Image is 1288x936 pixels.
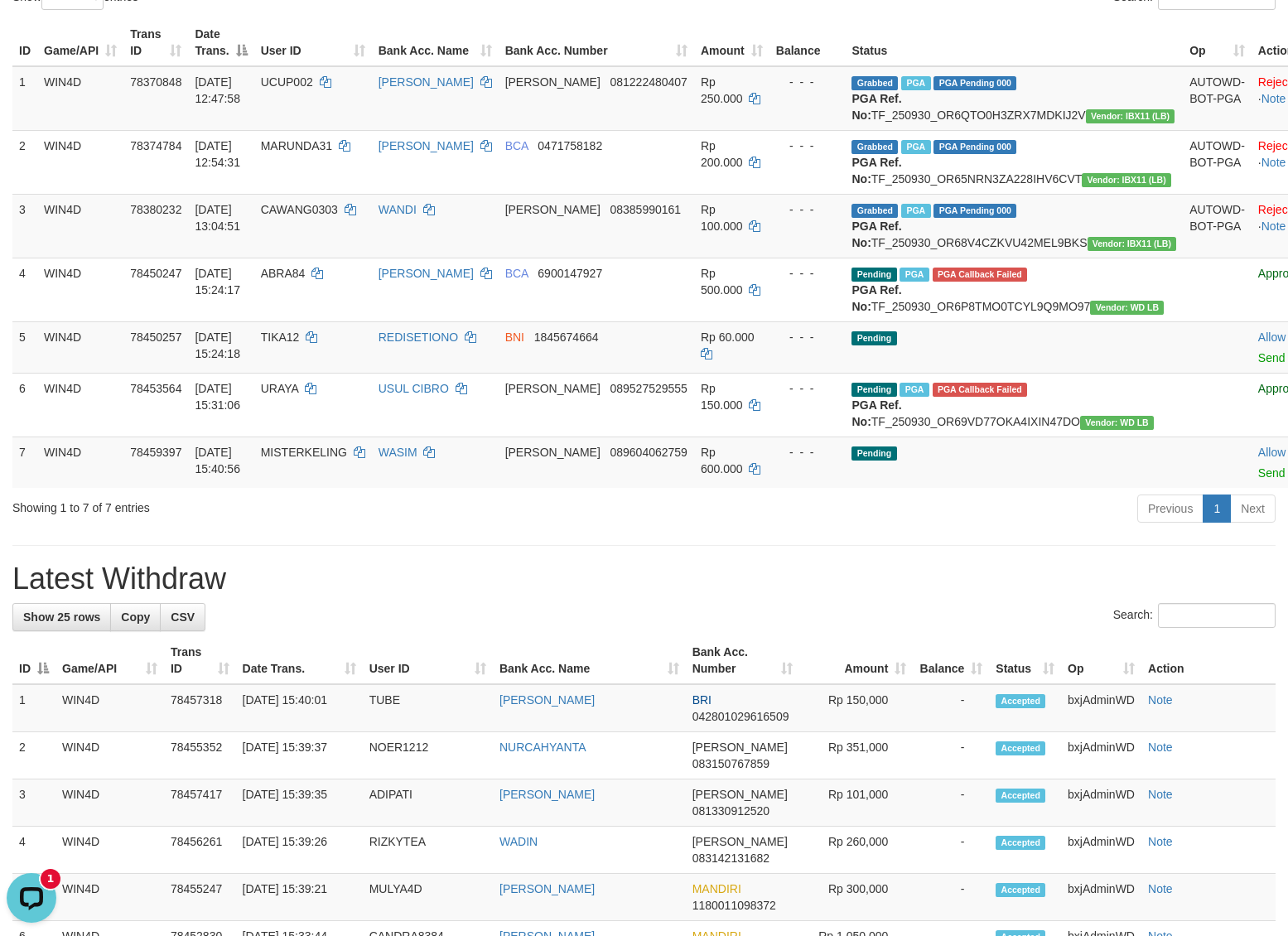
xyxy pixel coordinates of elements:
[913,779,989,827] td: -
[12,373,37,437] td: 6
[505,446,601,459] span: [PERSON_NAME]
[379,330,458,344] a: REDISETIONO
[130,382,181,395] span: 78453564
[41,2,60,22] div: New messages notification
[12,827,55,874] td: 4
[236,779,363,827] td: [DATE] 15:39:35
[130,75,181,89] span: 78370848
[1230,495,1276,523] a: Next
[236,637,363,684] th: Date Trans.: activate to sort column ascending
[379,75,474,89] a: [PERSON_NAME]
[851,156,901,186] b: PGA Ref. No:
[55,684,164,732] td: WIN4D
[776,201,839,218] div: - - -
[1090,301,1164,315] span: Vendor URL: https://dashboard.q2checkout.com/secure
[7,7,56,56] button: Open LiveChat chat widget
[1148,693,1173,707] a: Note
[1137,495,1204,523] a: Previous
[195,382,240,412] span: [DATE] 15:31:06
[1203,495,1231,523] a: 1
[776,138,839,154] div: - - -
[901,76,930,90] span: Marked by bxjAdminWD
[1061,684,1141,732] td: bxjAdminWD
[610,203,681,216] span: Copy 08385990161 to clipboard
[692,804,769,818] span: Copy 081330912520 to clipboard
[610,75,687,89] span: Copy 081222480407 to clipboard
[23,610,100,624] span: Show 25 rows
[1261,156,1286,169] a: Note
[1086,109,1175,123] span: Vendor URL: https://dashboard.q2checkout.com/secure
[534,330,599,344] span: Copy 1845674664 to clipboard
[160,603,205,631] a: CSV
[933,76,1016,90] span: PGA Pending
[499,788,595,801] a: [PERSON_NAME]
[1148,835,1173,848] a: Note
[12,493,524,516] div: Showing 1 to 7 of 7 entries
[130,446,181,459] span: 78459397
[236,732,363,779] td: [DATE] 15:39:37
[505,382,601,395] span: [PERSON_NAME]
[55,637,164,684] th: Game/API: activate to sort column ascending
[1183,66,1252,131] td: AUTOWD-BOT-PGA
[701,382,743,412] span: Rp 150.000
[538,267,602,280] span: Copy 6900147927 to clipboard
[1141,637,1276,684] th: Action
[164,827,236,874] td: 78456261
[379,382,449,395] a: USUL CIBRO
[610,382,687,395] span: Copy 089527529555 to clipboard
[37,437,123,488] td: WIN4D
[12,684,55,732] td: 1
[505,75,601,89] span: [PERSON_NAME]
[12,321,37,373] td: 5
[1082,173,1171,187] span: Vendor URL: https://dashboard.q2checkout.com/secure
[379,203,417,216] a: WANDI
[123,19,188,66] th: Trans ID: activate to sort column ascending
[694,19,769,66] th: Amount: activate to sort column ascending
[851,446,896,461] span: Pending
[901,140,930,154] span: Marked by bxjAdminWD
[996,883,1045,897] span: Accepted
[1183,19,1252,66] th: Op: activate to sort column ascending
[692,835,788,848] span: [PERSON_NAME]
[195,203,240,233] span: [DATE] 13:04:51
[845,66,1183,131] td: TF_250930_OR6QTO0H3ZRX7MDKIJ2V
[261,382,298,395] span: URAYA
[851,220,901,249] b: PGA Ref. No:
[499,19,694,66] th: Bank Acc. Number: activate to sort column ascending
[901,204,930,218] span: Marked by bxjAdminWD
[37,66,123,131] td: WIN4D
[12,603,111,631] a: Show 25 rows
[1183,194,1252,258] td: AUTOWD-BOT-PGA
[913,874,989,921] td: -
[799,732,913,779] td: Rp 351,000
[171,610,195,624] span: CSV
[851,331,896,345] span: Pending
[692,788,788,801] span: [PERSON_NAME]
[933,204,1016,218] span: PGA Pending
[799,684,913,732] td: Rp 150,000
[37,258,123,321] td: WIN4D
[776,380,839,397] div: - - -
[379,139,474,152] a: [PERSON_NAME]
[799,779,913,827] td: Rp 101,000
[538,139,602,152] span: Copy 0471758182 to clipboard
[900,268,929,282] span: Marked by bxjAdminWD
[379,267,474,280] a: [PERSON_NAME]
[12,194,37,258] td: 3
[164,637,236,684] th: Trans ID: activate to sort column ascending
[851,383,896,397] span: Pending
[996,741,1045,755] span: Accepted
[851,140,898,154] span: Grabbed
[845,19,1183,66] th: Status
[1148,741,1173,754] a: Note
[701,75,743,105] span: Rp 250.000
[261,75,313,89] span: UCUP002
[1183,130,1252,194] td: AUTOWD-BOT-PGA
[363,637,493,684] th: User ID: activate to sort column ascending
[236,874,363,921] td: [DATE] 15:39:21
[121,610,150,624] span: Copy
[130,267,181,280] span: 78450247
[845,194,1183,258] td: TF_250930_OR68V4CZKVU42MEL9BKS
[372,19,499,66] th: Bank Acc. Name: activate to sort column ascending
[1088,237,1177,251] span: Vendor URL: https://dashboard.q2checkout.com/secure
